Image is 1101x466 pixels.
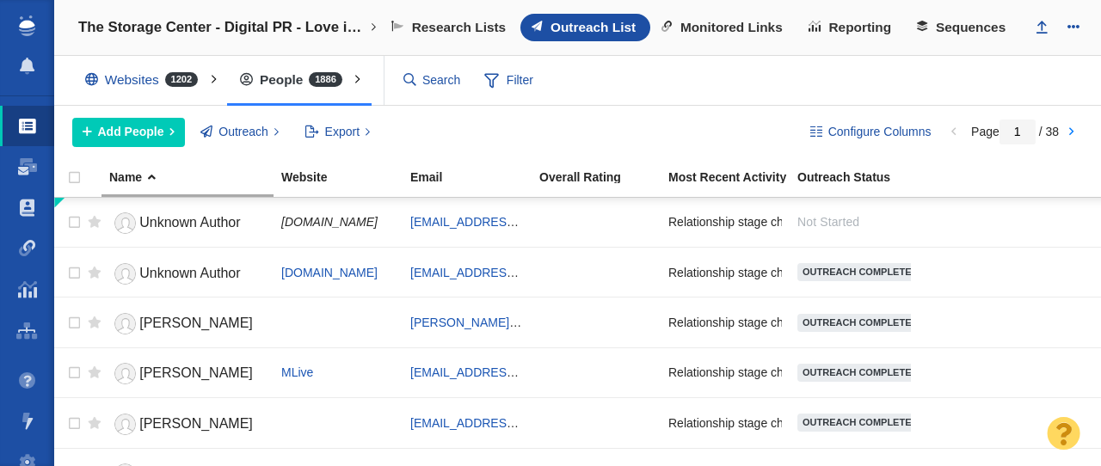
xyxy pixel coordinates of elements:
a: [EMAIL_ADDRESS][PERSON_NAME][DOMAIN_NAME] [410,416,713,430]
a: [EMAIL_ADDRESS][DOMAIN_NAME] [410,215,614,229]
span: Configure Columns [828,123,932,141]
a: Overall Rating [539,171,667,186]
span: Outreach [218,123,268,141]
div: Websites [72,60,218,100]
button: Add People [72,118,185,147]
span: Monitored Links [680,20,783,35]
a: Reporting [797,14,906,41]
span: Filter [475,64,544,97]
span: Relationship stage changed to: Unsuccessful - No Reply [668,214,969,230]
span: [PERSON_NAME] [139,416,253,431]
a: [PERSON_NAME][EMAIL_ADDRESS][PERSON_NAME][DOMAIN_NAME] [410,316,813,329]
a: Website [281,171,409,186]
a: [EMAIL_ADDRESS][DOMAIN_NAME] [410,266,614,279]
a: Monitored Links [650,14,797,41]
a: [PERSON_NAME] [109,359,266,389]
span: Unknown Author [139,266,240,280]
button: Export [295,118,380,147]
a: Outreach List [520,14,650,41]
a: Unknown Author [109,208,266,238]
a: [DOMAIN_NAME] [281,266,378,279]
span: 1202 [165,72,198,87]
span: Reporting [829,20,892,35]
a: [PERSON_NAME] [109,309,266,339]
div: Outreach Status [797,171,925,183]
span: Relationship stage changed to: Attempting To Reach, 2 Attempts [668,315,1012,330]
span: Research Lists [412,20,507,35]
span: Sequences [936,20,1006,35]
a: Name [109,171,280,186]
a: Sequences [906,14,1020,41]
a: MLive [281,365,313,379]
img: buzzstream_logo_iconsimple.png [19,15,34,36]
span: Relationship stage changed to: Attempting To Reach, 1 Attempt [668,365,1006,380]
input: Search [397,65,469,95]
div: Name [109,171,280,183]
div: Website [281,171,409,183]
span: [DOMAIN_NAME] [281,215,378,229]
h4: The Storage Center - Digital PR - Love in the Time of Clutter [78,19,368,36]
span: Unknown Author [139,215,240,230]
span: [PERSON_NAME] [139,365,253,380]
span: Relationship stage changed to: Attempting To Reach, 2 Attempts [668,415,1012,431]
span: Add People [98,123,164,141]
button: Outreach [191,118,289,147]
div: Overall Rating [539,171,667,183]
button: Configure Columns [800,118,941,147]
span: [PERSON_NAME] [139,316,253,330]
a: [PERSON_NAME] [109,409,266,439]
span: Outreach List [550,20,636,35]
a: [EMAIL_ADDRESS][DOMAIN_NAME] [410,365,614,379]
div: Most Recent Activity [668,171,796,183]
span: Relationship stage changed to: Attempting To Reach, 3 Attempts [668,265,1012,280]
div: Email [410,171,538,183]
span: Page / 38 [971,125,1059,138]
a: Research Lists [380,14,520,41]
span: Export [325,123,360,141]
a: Email [410,171,538,186]
a: Unknown Author [109,259,266,289]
